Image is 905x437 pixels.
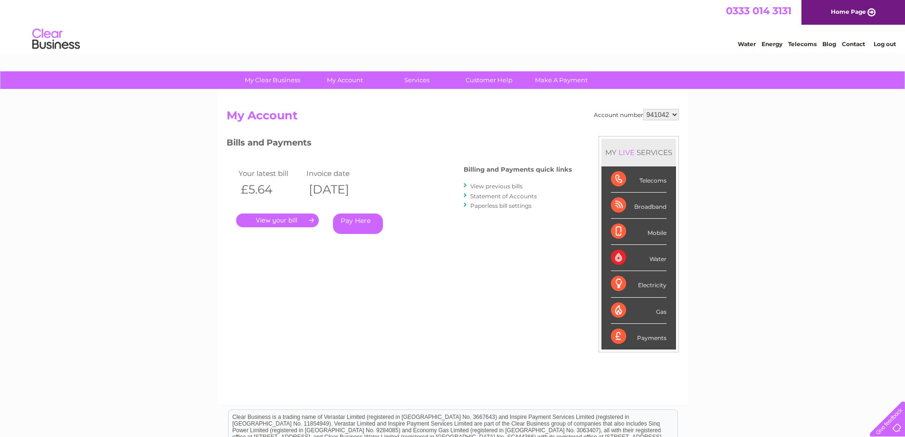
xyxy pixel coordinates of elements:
[738,40,756,48] a: Water
[227,109,679,127] h2: My Account
[617,148,637,157] div: LIVE
[464,166,572,173] h4: Billing and Payments quick links
[611,245,667,271] div: Water
[304,167,372,180] td: Invoice date
[32,25,80,54] img: logo.png
[842,40,865,48] a: Contact
[594,109,679,120] div: Account number
[822,40,836,48] a: Blog
[611,324,667,350] div: Payments
[304,180,372,199] th: [DATE]
[227,136,572,153] h3: Bills and Payments
[522,71,600,89] a: Make A Payment
[788,40,817,48] a: Telecoms
[611,166,667,193] div: Telecoms
[762,40,782,48] a: Energy
[333,214,383,234] a: Pay Here
[470,202,532,209] a: Paperless bill settings
[611,219,667,245] div: Mobile
[611,298,667,324] div: Gas
[229,5,677,46] div: Clear Business is a trading name of Verastar Limited (registered in [GEOGRAPHIC_DATA] No. 3667643...
[611,193,667,219] div: Broadband
[378,71,456,89] a: Services
[450,71,528,89] a: Customer Help
[233,71,312,89] a: My Clear Business
[305,71,384,89] a: My Account
[874,40,896,48] a: Log out
[236,214,319,227] a: .
[236,180,305,199] th: £5.64
[236,167,305,180] td: Your latest bill
[470,193,537,200] a: Statement of Accounts
[470,183,523,190] a: View previous bills
[726,5,791,17] a: 0333 014 3131
[601,139,676,166] div: MY SERVICES
[611,271,667,297] div: Electricity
